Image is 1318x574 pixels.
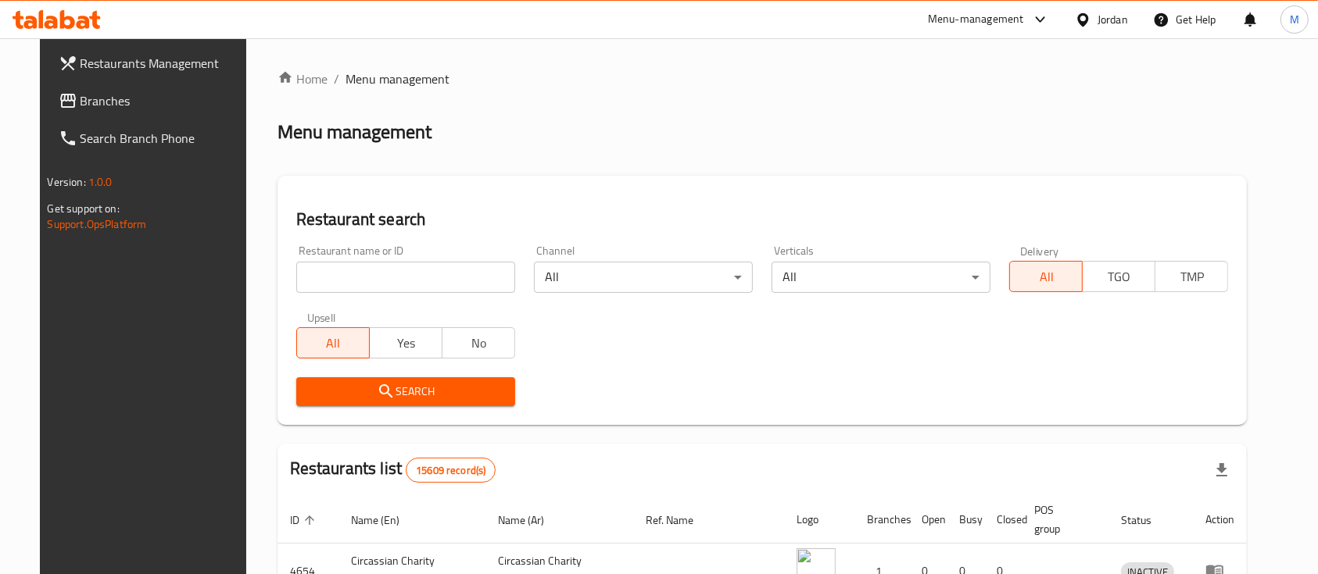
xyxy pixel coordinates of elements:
div: Export file [1203,451,1241,489]
span: Yes [376,332,436,355]
span: All [303,332,364,355]
span: ID [290,511,320,529]
button: TMP [1155,261,1228,292]
th: Open [909,496,947,544]
span: 15609 record(s) [407,463,495,478]
span: TGO [1089,266,1149,288]
span: Name (En) [351,511,420,529]
a: Restaurants Management [46,45,260,82]
a: Home [278,70,328,88]
span: Get support on: [48,198,120,219]
span: M [1290,11,1299,28]
span: Menu management [346,70,449,88]
span: No [449,332,509,355]
th: Action [1193,496,1247,544]
a: Support.OpsPlatform [48,214,147,234]
button: All [296,327,370,358]
span: 1.0.0 [88,172,113,192]
nav: breadcrumb [278,70,1248,88]
h2: Restaurant search [296,208,1229,231]
button: Yes [369,327,442,358]
span: TMP [1162,266,1222,288]
div: All [534,262,753,293]
th: Logo [784,496,854,544]
div: Total records count [406,458,496,483]
div: All [772,262,990,293]
a: Branches [46,82,260,119]
li: / [334,70,339,88]
div: Jordan [1098,11,1128,28]
span: Version: [48,172,86,192]
span: All [1016,266,1076,288]
span: Status [1121,511,1172,529]
button: All [1009,261,1083,292]
span: Restaurants Management [81,54,248,73]
span: Search Branch Phone [81,129,248,148]
span: Ref. Name [646,511,714,529]
th: Branches [854,496,909,544]
th: Closed [984,496,1022,544]
th: Busy [947,496,984,544]
h2: Menu management [278,119,432,144]
span: Search [309,382,503,401]
a: Search Branch Phone [46,119,260,157]
label: Delivery [1020,245,1059,256]
span: POS group [1034,501,1091,538]
span: Branches [81,91,248,110]
input: Search for restaurant name or ID.. [296,262,515,293]
span: Name (Ar) [499,511,565,529]
label: Upsell [307,312,336,323]
button: Search [296,377,515,406]
button: No [442,327,515,358]
h2: Restaurants list [290,457,496,483]
button: TGO [1082,261,1155,292]
div: Menu-management [928,10,1024,29]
